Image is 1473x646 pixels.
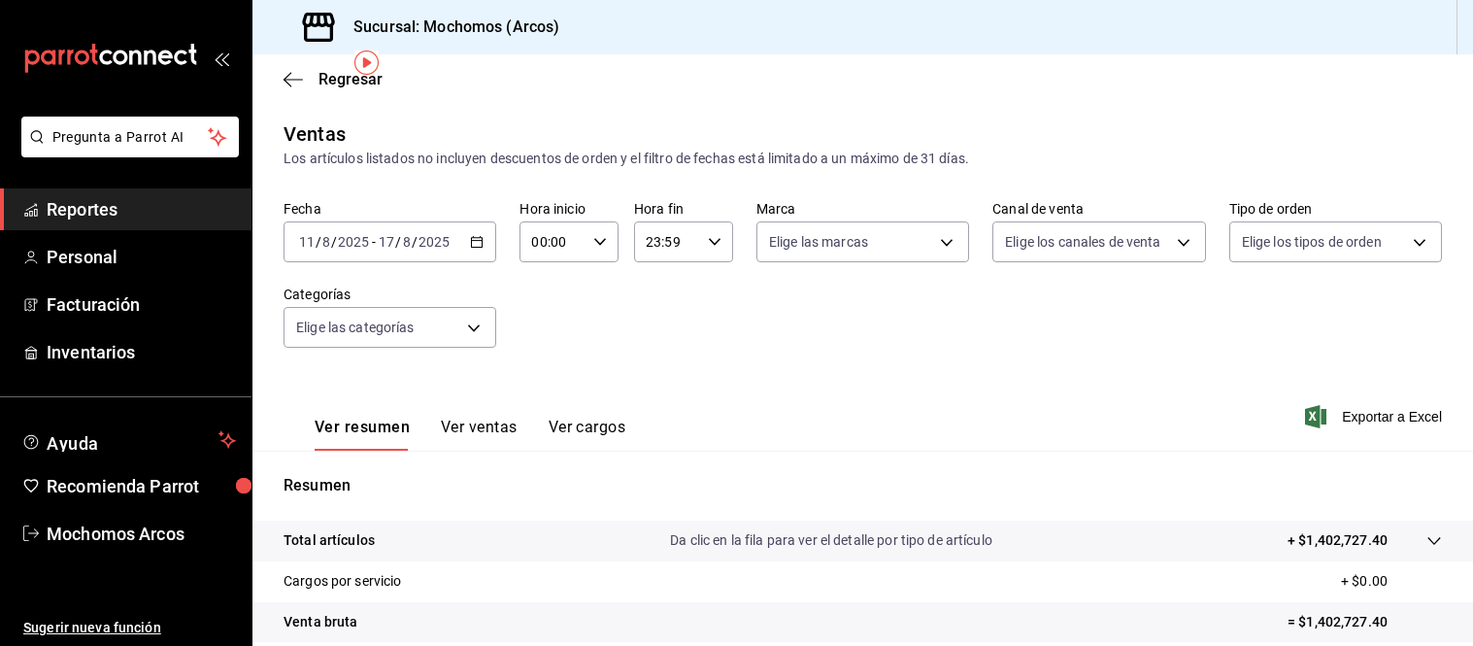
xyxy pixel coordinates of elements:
[14,141,239,161] a: Pregunta a Parrot AI
[418,234,451,250] input: ----
[315,418,625,451] div: navigation tabs
[402,234,412,250] input: --
[47,521,236,547] span: Mochomos Arcos
[1288,530,1388,551] p: + $1,402,727.40
[284,474,1442,497] p: Resumen
[769,232,868,252] span: Elige las marcas
[284,571,402,592] p: Cargos por servicio
[670,530,992,551] p: Da clic en la fila para ver el detalle por tipo de artículo
[284,612,357,632] p: Venta bruta
[321,234,331,250] input: --
[395,234,401,250] span: /
[52,127,209,148] span: Pregunta a Parrot AI
[47,339,236,365] span: Inventarios
[21,117,239,157] button: Pregunta a Parrot AI
[284,288,496,301] label: Categorías
[318,70,383,88] span: Regresar
[296,318,415,337] span: Elige las categorías
[1242,232,1382,252] span: Elige los tipos de orden
[412,234,418,250] span: /
[1005,232,1160,252] span: Elige los canales de venta
[284,70,383,88] button: Regresar
[338,16,559,39] h3: Sucursal: Mochomos (Arcos)
[47,244,236,270] span: Personal
[756,202,969,216] label: Marca
[47,473,236,499] span: Recomienda Parrot
[549,418,626,451] button: Ver cargos
[372,234,376,250] span: -
[47,196,236,222] span: Reportes
[284,149,1442,169] div: Los artículos listados no incluyen descuentos de orden y el filtro de fechas está limitado a un m...
[441,418,518,451] button: Ver ventas
[331,234,337,250] span: /
[992,202,1205,216] label: Canal de venta
[316,234,321,250] span: /
[214,51,229,66] button: open_drawer_menu
[354,51,379,75] img: Tooltip marker
[634,202,733,216] label: Hora fin
[284,530,375,551] p: Total artículos
[298,234,316,250] input: --
[378,234,395,250] input: --
[47,291,236,318] span: Facturación
[23,618,236,638] span: Sugerir nueva función
[1309,405,1442,428] button: Exportar a Excel
[47,428,211,452] span: Ayuda
[284,119,346,149] div: Ventas
[519,202,619,216] label: Hora inicio
[1341,571,1442,592] p: + $0.00
[315,418,410,451] button: Ver resumen
[1229,202,1442,216] label: Tipo de orden
[284,202,496,216] label: Fecha
[1288,612,1442,632] p: = $1,402,727.40
[337,234,370,250] input: ----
